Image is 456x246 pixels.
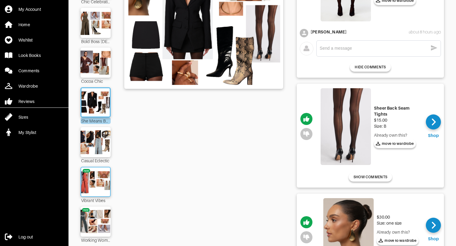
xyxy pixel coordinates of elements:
[79,170,112,193] img: Outfit Vibrant Vibes
[81,78,111,84] div: Cocoa Chic
[355,64,386,70] span: HIDE COMMENTS
[377,229,419,235] div: Already own this?
[374,123,421,129] div: Size: B
[349,173,392,182] button: SHOW COMMENTS
[409,29,441,35] div: about 8 hours ago
[18,114,28,120] div: Sizes
[81,38,111,45] div: Bold Boss [DEMOGRAPHIC_DATA]
[78,51,113,75] img: Outfit Cocoa Chic
[81,237,111,243] div: Working Woman
[353,174,387,180] span: SHOW COMMENTS
[84,169,89,173] div: new
[428,236,439,242] div: Shop
[350,63,391,72] button: HIDE COMMENTS
[426,114,441,139] a: Shop
[18,98,34,104] div: Reviews
[374,132,421,138] div: Already own this?
[18,22,30,28] div: Home
[374,139,416,148] button: move to wardrobe
[377,214,419,220] div: $30.00
[426,218,441,242] a: Shop
[18,68,39,74] div: Comments
[18,37,33,43] div: Wishlist
[18,83,38,89] div: Wardrobe
[376,141,414,146] span: move to wardrobe
[378,238,417,243] span: move to wardrobe
[80,91,111,114] img: Outfit She Means Business
[78,130,113,154] img: Outfit Casual Eclectic
[377,236,419,245] button: move to wardrobe
[321,88,371,165] img: Sheer Back Seam Tights
[374,117,421,123] div: $15.00
[18,234,33,240] div: Log out
[18,52,41,58] div: Look Books
[311,29,347,35] div: [PERSON_NAME]
[81,117,111,124] div: She Means Business
[18,129,36,135] div: My Stylist
[83,208,89,212] div: new
[377,220,419,226] div: Size: one size
[81,197,111,204] div: Vibrant Vibes
[374,105,421,117] div: Sheer Back Seam Tights
[18,6,41,12] div: My Account
[78,210,113,234] img: Outfit Working Woman
[81,157,111,164] div: Casual Eclectic
[428,132,439,139] div: Shop
[300,42,313,55] img: avatar
[78,11,113,35] img: Outfit Bold Boss Lady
